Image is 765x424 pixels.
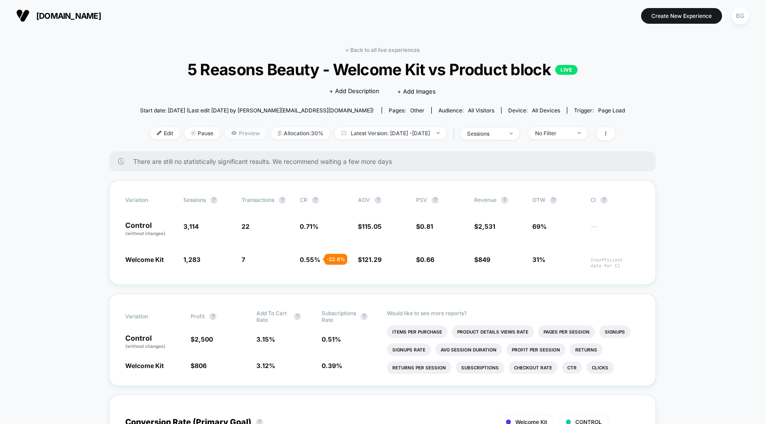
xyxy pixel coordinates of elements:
[591,197,640,204] span: CI
[125,362,164,369] span: Welcome Kit
[150,127,180,139] span: Edit
[195,362,207,369] span: 806
[210,197,217,204] button: ?
[478,223,495,230] span: 2,531
[420,256,434,263] span: 0.66
[242,197,274,203] span: Transactions
[13,9,104,23] button: [DOMAIN_NAME]
[641,8,722,24] button: Create New Experience
[300,256,320,263] span: 0.55 %
[509,361,557,374] li: Checkout Rate
[387,361,451,374] li: Returns Per Session
[474,197,497,203] span: Revenue
[335,127,446,139] span: Latest Version: [DATE] - [DATE]
[125,256,164,263] span: Welcome Kit
[191,131,195,135] img: end
[362,256,382,263] span: 121.29
[358,256,382,263] span: $
[438,107,494,114] div: Audience:
[538,325,595,338] li: Pages Per Session
[191,362,207,369] span: $
[242,256,245,263] span: 7
[389,107,425,114] div: Pages:
[300,223,319,230] span: 0.71 %
[256,335,275,343] span: 3.15 %
[535,130,571,137] div: No Filter
[598,107,625,114] span: Page Load
[191,313,205,320] span: Profit
[387,325,447,338] li: Items Per Purchase
[501,107,567,114] span: Device:
[506,343,565,356] li: Profit Per Session
[600,197,608,204] button: ?
[256,310,289,323] span: Add To Cart Rate
[387,310,640,317] p: Would like to see more reports?
[278,131,281,136] img: rebalance
[374,197,382,204] button: ?
[586,361,614,374] li: Clicks
[467,130,503,137] div: sessions
[570,343,603,356] li: Returns
[125,334,182,350] p: Control
[183,256,200,263] span: 1,283
[125,197,174,204] span: Variation
[294,313,301,320] button: ?
[591,224,640,237] span: ---
[416,223,433,230] span: $
[125,231,166,236] span: (without changes)
[271,127,330,139] span: Allocation: 30%
[474,256,490,263] span: $
[599,325,630,338] li: Signups
[345,47,420,53] a: < Back to all live experiences
[125,343,166,349] span: (without changes)
[452,325,534,338] li: Product Details Views Rate
[164,60,600,79] span: 5 Reasons Beauty - Welcome Kit vs Product block
[157,131,161,135] img: edit
[358,223,382,230] span: $
[183,223,199,230] span: 3,114
[501,197,508,204] button: ?
[397,88,436,95] span: + Add Images
[420,223,433,230] span: 0.81
[729,7,752,25] button: BG
[456,361,504,374] li: Subscriptions
[125,222,174,237] p: Control
[416,256,434,263] span: $
[432,197,439,204] button: ?
[125,310,174,323] span: Variation
[578,132,581,134] img: end
[133,158,638,165] span: There are still no statistically significant results. We recommend waiting a few more days
[410,107,425,114] span: other
[195,335,213,343] span: 2,500
[474,223,495,230] span: $
[256,362,275,369] span: 3.12 %
[242,223,250,230] span: 22
[279,197,286,204] button: ?
[341,131,346,135] img: calendar
[209,313,217,320] button: ?
[322,310,356,323] span: Subscriptions Rate
[329,87,379,96] span: + Add Description
[437,132,440,134] img: end
[451,127,460,140] span: |
[532,256,545,263] span: 31%
[532,197,582,204] span: OTW
[358,197,370,203] span: AOV
[324,254,347,265] div: - 22.8 %
[322,335,341,343] span: 0.51 %
[300,197,307,203] span: CR
[591,257,640,269] span: Insufficient data for CI
[362,223,382,230] span: 115.05
[416,197,427,203] span: PSV
[322,362,342,369] span: 0.39 %
[532,107,560,114] span: all devices
[183,197,206,203] span: Sessions
[140,107,374,114] span: Start date: [DATE] (Last edit [DATE] by [PERSON_NAME][EMAIL_ADDRESS][DOMAIN_NAME])
[562,361,582,374] li: Ctr
[478,256,490,263] span: 849
[387,343,431,356] li: Signups Rate
[312,197,319,204] button: ?
[555,65,578,75] p: LIVE
[731,7,749,25] div: BG
[574,107,625,114] div: Trigger:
